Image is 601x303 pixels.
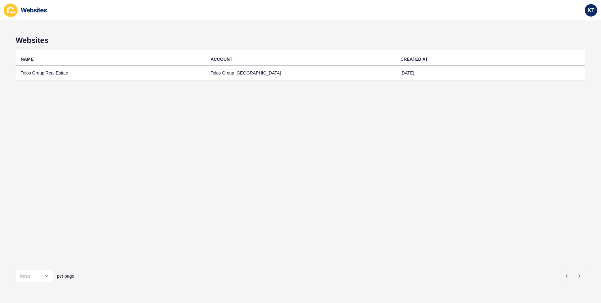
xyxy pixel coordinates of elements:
[21,56,33,62] div: NAME
[16,36,585,45] h1: Websites
[588,7,594,13] span: KT
[57,273,74,279] span: per page
[206,65,396,81] td: Telos Group [GEOGRAPHIC_DATA]
[211,56,233,62] div: ACCOUNT
[395,65,585,81] td: [DATE]
[400,56,428,62] div: CREATED AT
[16,270,53,282] div: open menu
[16,65,206,81] td: Telos Group Real Estate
